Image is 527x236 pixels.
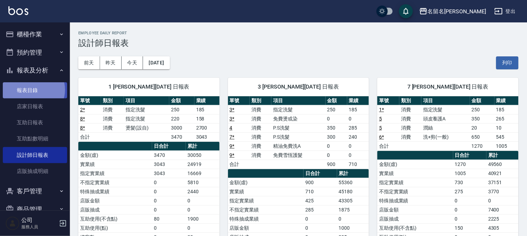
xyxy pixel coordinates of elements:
[486,151,519,160] th: 累計
[326,141,347,151] td: 0
[494,132,519,141] td: 545
[399,114,421,123] td: 消費
[250,96,271,105] th: 類別
[326,123,347,132] td: 350
[78,187,152,196] td: 特殊抽成業績
[78,151,152,160] td: 金額(虛)
[78,56,100,69] button: 前天
[304,196,337,205] td: 425
[377,160,453,169] td: 金額(虛)
[416,4,489,19] button: 名留名[PERSON_NAME]
[347,141,369,151] td: 0
[486,169,519,178] td: 40921
[152,169,186,178] td: 3043
[347,105,369,114] td: 185
[186,223,219,232] td: 0
[250,151,271,160] td: 消費
[271,114,325,123] td: 免費燙或染
[78,132,101,141] td: 合計
[194,132,220,141] td: 3043
[78,31,519,35] h2: Employee Daily Report
[470,132,494,141] td: 650
[186,214,219,223] td: 1900
[453,205,487,214] td: 0
[379,116,382,122] a: 5
[304,205,337,214] td: 285
[326,96,347,105] th: 金額
[194,105,220,114] td: 185
[496,56,519,69] button: 列印
[453,178,487,187] td: 730
[337,169,369,178] th: 累計
[100,56,122,69] button: 昨天
[304,187,337,196] td: 710
[152,160,186,169] td: 3043
[186,142,219,151] th: 累計
[3,182,67,200] button: 客戶管理
[124,114,169,123] td: 指定洗髮
[194,114,220,123] td: 158
[494,114,519,123] td: 265
[326,151,347,160] td: 0
[453,196,487,205] td: 0
[453,151,487,160] th: 日合計
[169,123,194,132] td: 3000
[169,105,194,114] td: 250
[326,114,347,123] td: 0
[453,169,487,178] td: 1005
[3,200,67,218] button: 商品管理
[8,6,28,15] img: Logo
[78,96,220,142] table: a dense table
[3,61,67,79] button: 報表及分析
[124,105,169,114] td: 指定洗髮
[186,205,219,214] td: 0
[186,196,219,205] td: 0
[3,114,67,131] a: 互助日報表
[101,105,124,114] td: 消費
[379,125,382,131] a: 5
[21,224,57,230] p: 服務人員
[228,160,250,169] td: 合計
[236,83,361,90] span: 3 [PERSON_NAME][DATE] 日報表
[428,7,486,16] div: 名留名[PERSON_NAME]
[101,114,124,123] td: 消費
[486,196,519,205] td: 0
[453,187,487,196] td: 275
[230,125,233,131] a: 4
[399,132,421,141] td: 消費
[194,96,220,105] th: 業績
[337,187,369,196] td: 45180
[228,96,250,105] th: 單號
[101,96,124,105] th: 類別
[228,187,304,196] td: 實業績
[3,25,67,43] button: 櫃檯作業
[186,178,219,187] td: 5810
[169,114,194,123] td: 220
[453,223,487,232] td: 150
[470,123,494,132] td: 20
[326,160,347,169] td: 900
[304,214,337,223] td: 0
[228,196,304,205] td: 指定實業績
[421,132,470,141] td: 洗+剪(一般)
[492,5,519,18] button: 登出
[3,131,67,147] a: 互助點數明細
[486,223,519,232] td: 4305
[347,160,369,169] td: 710
[152,187,186,196] td: 0
[337,178,369,187] td: 55360
[470,141,494,151] td: 1270
[186,151,219,160] td: 30050
[453,160,487,169] td: 1270
[124,96,169,105] th: 項目
[78,96,101,105] th: 單號
[3,98,67,114] a: 店家日報表
[3,43,67,62] button: 預約管理
[399,96,421,105] th: 類別
[152,223,186,232] td: 0
[78,196,152,205] td: 店販金額
[78,205,152,214] td: 店販抽成
[250,141,271,151] td: 消費
[377,141,399,151] td: 合計
[304,169,337,178] th: 日合計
